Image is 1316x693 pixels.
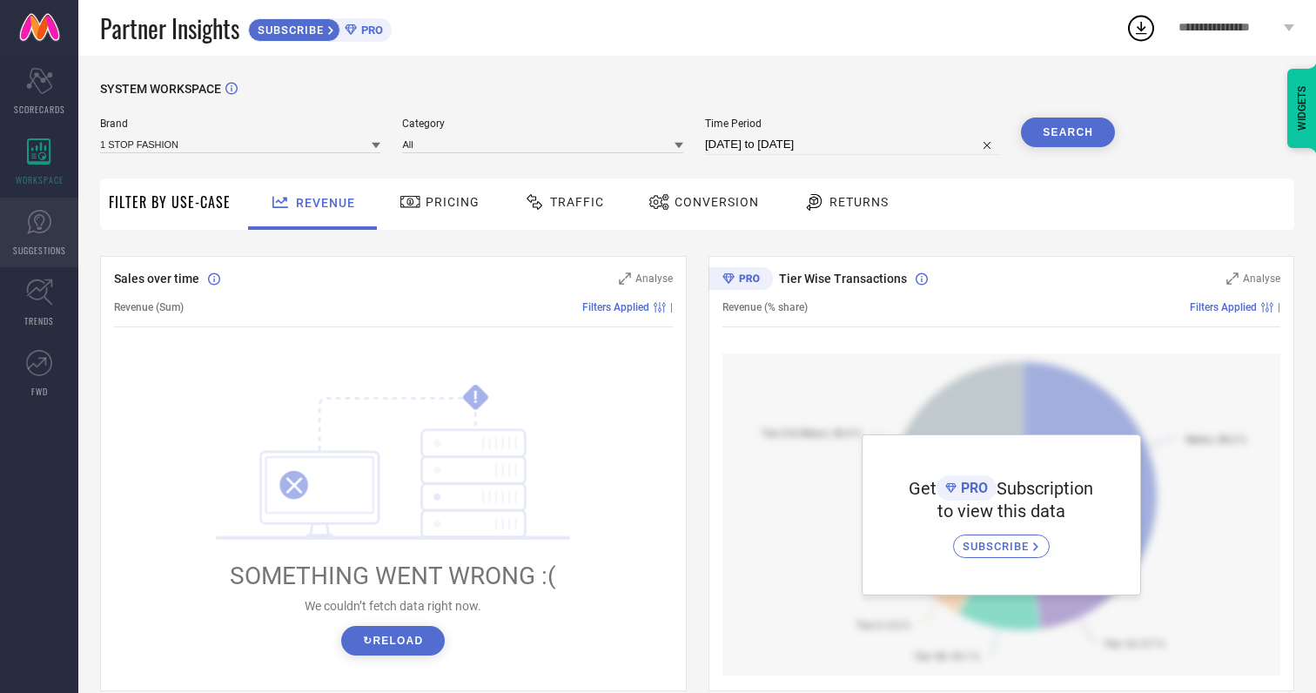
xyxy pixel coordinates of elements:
[426,195,480,209] span: Pricing
[670,301,673,313] span: |
[114,272,199,286] span: Sales over time
[619,272,631,285] svg: Zoom
[402,118,682,130] span: Category
[909,478,937,499] span: Get
[1278,301,1280,313] span: |
[953,521,1050,558] a: SUBSCRIBE
[675,195,759,209] span: Conversion
[708,267,773,293] div: Premium
[1021,118,1115,147] button: Search
[357,24,383,37] span: PRO
[1190,301,1257,313] span: Filters Applied
[296,196,355,210] span: Revenue
[779,272,907,286] span: Tier Wise Transactions
[14,103,65,116] span: SCORECARDS
[100,10,239,46] span: Partner Insights
[248,14,392,42] a: SUBSCRIBEPRO
[341,626,445,656] button: ↻Reload
[24,314,54,327] span: TRENDS
[963,540,1033,553] span: SUBSCRIBE
[635,272,673,285] span: Analyse
[705,134,999,155] input: Select time period
[109,192,231,212] span: Filter By Use-Case
[957,480,988,496] span: PRO
[230,562,556,590] span: SOMETHING WENT WRONG :(
[1125,12,1157,44] div: Open download list
[114,301,184,313] span: Revenue (Sum)
[13,244,66,257] span: SUGGESTIONS
[100,82,221,96] span: SYSTEM WORKSPACE
[16,173,64,186] span: WORKSPACE
[937,501,1065,521] span: to view this data
[705,118,999,130] span: Time Period
[582,301,649,313] span: Filters Applied
[722,301,808,313] span: Revenue (% share)
[305,599,481,613] span: We couldn’t fetch data right now.
[1226,272,1239,285] svg: Zoom
[473,387,478,407] tspan: !
[31,385,48,398] span: FWD
[249,24,328,37] span: SUBSCRIBE
[550,195,604,209] span: Traffic
[100,118,380,130] span: Brand
[829,195,889,209] span: Returns
[1243,272,1280,285] span: Analyse
[997,478,1093,499] span: Subscription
